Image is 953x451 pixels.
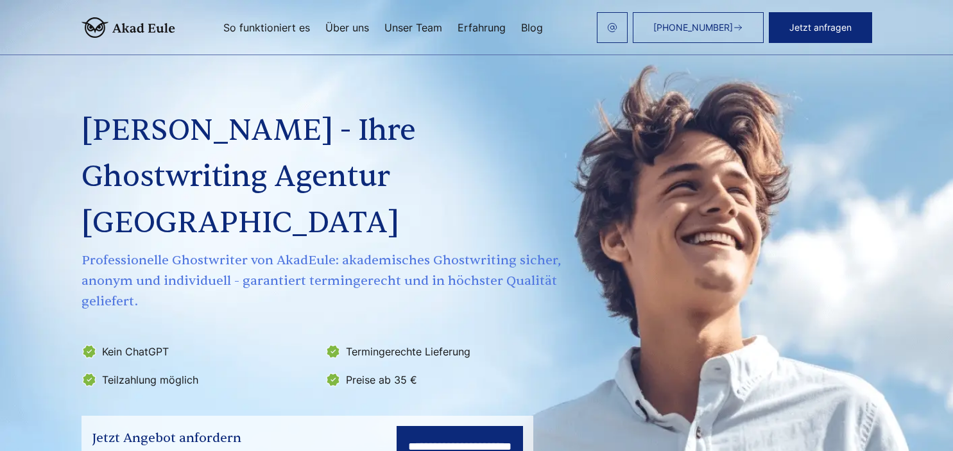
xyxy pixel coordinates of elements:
[223,22,310,33] a: So funktioniert es
[325,22,369,33] a: Über uns
[653,22,733,33] span: [PHONE_NUMBER]
[325,341,562,362] li: Termingerechte Lieferung
[82,108,564,246] h1: [PERSON_NAME] - Ihre Ghostwriting Agentur [GEOGRAPHIC_DATA]
[325,370,562,390] li: Preise ab 35 €
[607,22,617,33] img: email
[521,22,543,33] a: Blog
[458,22,506,33] a: Erfahrung
[769,12,872,43] button: Jetzt anfragen
[92,428,347,448] div: Jetzt Angebot anfordern
[82,250,564,312] span: Professionelle Ghostwriter von AkadEule: akademisches Ghostwriting sicher, anonym und individuell...
[82,17,175,38] img: logo
[82,341,318,362] li: Kein ChatGPT
[82,370,318,390] li: Teilzahlung möglich
[384,22,442,33] a: Unser Team
[633,12,764,43] a: [PHONE_NUMBER]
